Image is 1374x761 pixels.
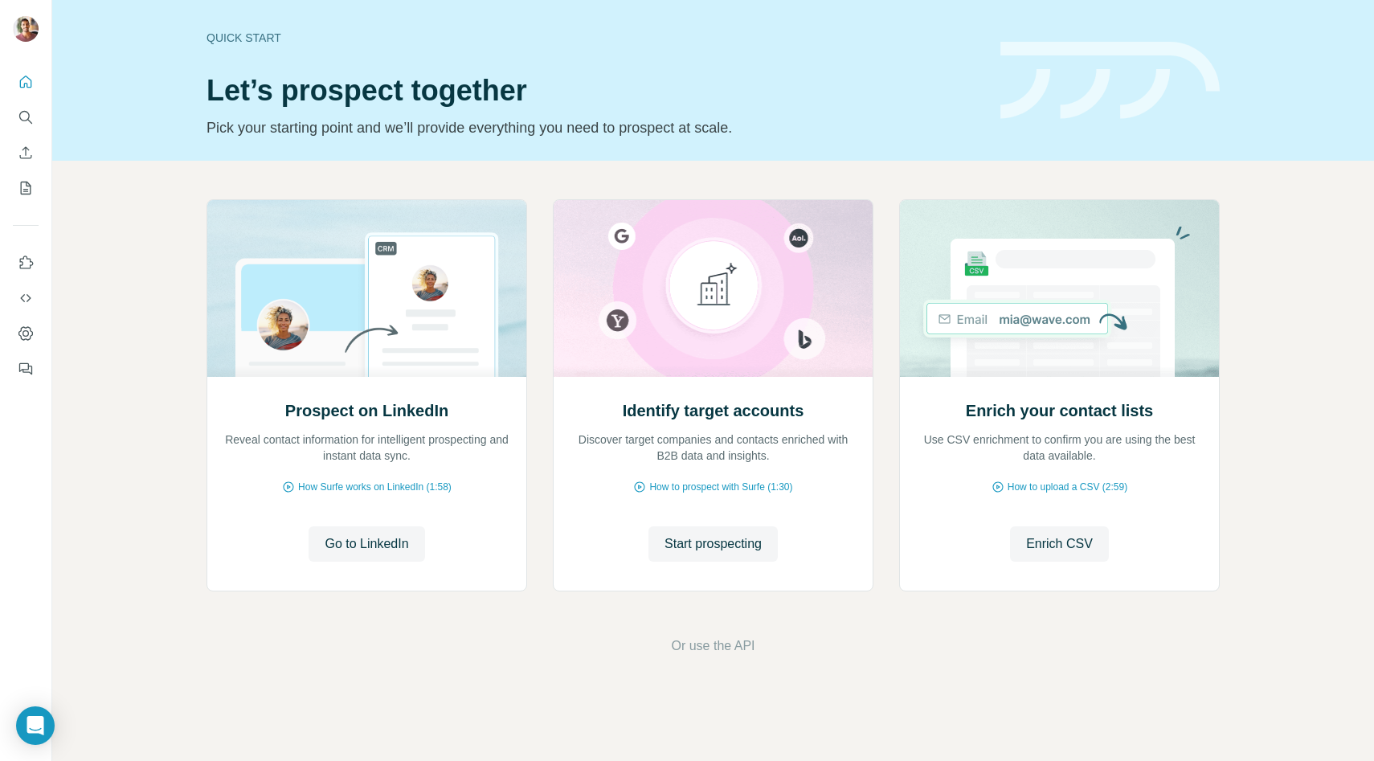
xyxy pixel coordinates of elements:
p: Use CSV enrichment to confirm you are using the best data available. [916,432,1203,464]
h2: Prospect on LinkedIn [285,399,448,422]
p: Discover target companies and contacts enriched with B2B data and insights. [570,432,857,464]
span: How to upload a CSV (2:59) [1008,480,1127,494]
span: Enrich CSV [1026,534,1093,554]
span: Go to LinkedIn [325,534,408,554]
div: Quick start [207,30,981,46]
h2: Enrich your contact lists [966,399,1153,422]
button: Feedback [13,354,39,383]
div: Open Intercom Messenger [16,706,55,745]
button: Search [13,103,39,132]
img: Identify target accounts [553,200,873,377]
p: Reveal contact information for intelligent prospecting and instant data sync. [223,432,510,464]
p: Pick your starting point and we’ll provide everything you need to prospect at scale. [207,117,981,139]
img: banner [1000,42,1220,120]
button: Enrich CSV [13,138,39,167]
span: How to prospect with Surfe (1:30) [649,480,792,494]
img: Prospect on LinkedIn [207,200,527,377]
h2: Identify target accounts [623,399,804,422]
button: Go to LinkedIn [309,526,424,562]
button: Start prospecting [648,526,778,562]
img: Enrich your contact lists [899,200,1220,377]
button: Use Surfe API [13,284,39,313]
img: Avatar [13,16,39,42]
span: Start prospecting [665,534,762,554]
button: Quick start [13,68,39,96]
h1: Let’s prospect together [207,75,981,107]
button: My lists [13,174,39,203]
span: How Surfe works on LinkedIn (1:58) [298,480,452,494]
button: Use Surfe on LinkedIn [13,248,39,277]
button: Or use the API [671,636,754,656]
button: Dashboard [13,319,39,348]
button: Enrich CSV [1010,526,1109,562]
